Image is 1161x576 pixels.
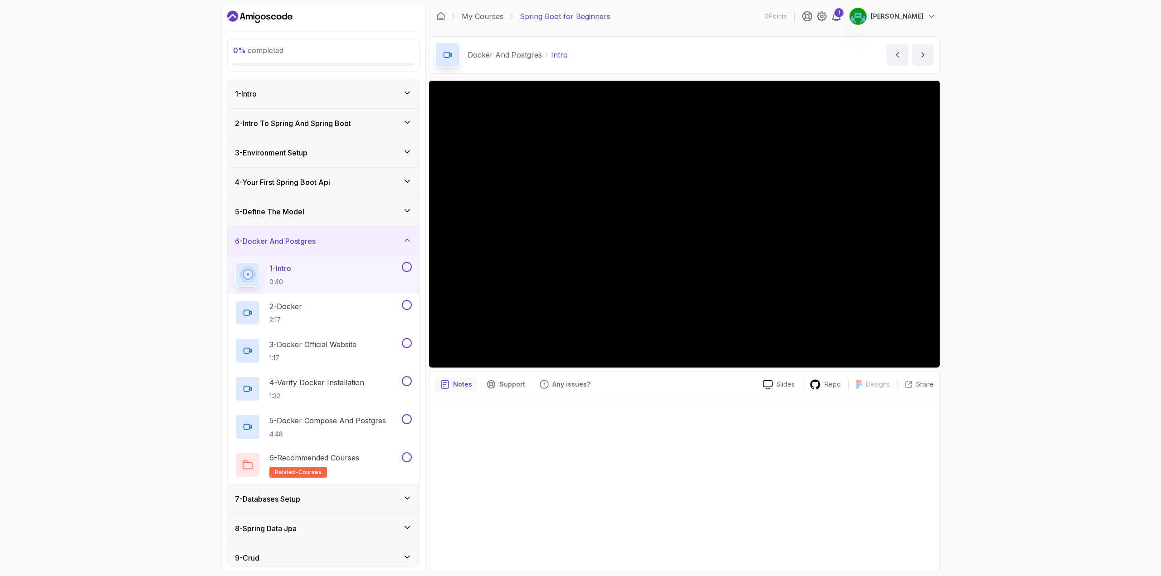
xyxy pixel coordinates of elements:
h3: 8 - Spring Data Jpa [235,523,297,534]
a: Repo [802,379,848,390]
h3: 7 - Databases Setup [235,494,300,504]
button: 5-Define The Model [228,197,419,226]
p: Intro [551,49,568,60]
a: Slides [756,380,802,389]
button: 6-Recommended Coursesrelated-courses [235,452,412,478]
p: Slides [776,380,795,389]
button: next content [912,44,934,66]
p: 1:32 [269,392,364,401]
p: 4:48 [269,430,386,439]
iframe: 1 - Intro [429,81,940,368]
img: user profile image [849,8,867,25]
p: Repo [824,380,841,389]
p: 2:17 [269,315,302,324]
button: 1-Intro0:40 [235,262,412,287]
button: 7-Databases Setup [228,484,419,513]
p: 3 - Docker Official Website [269,339,356,350]
h3: 6 - Docker And Postgres [235,236,316,247]
p: 0:40 [269,277,291,286]
p: 5 - Docker Compose And Postgres [269,415,386,426]
p: 1:17 [269,353,356,363]
h3: 9 - Crud [235,552,259,563]
p: Any issues? [552,380,590,389]
p: Notes [453,380,472,389]
button: 2-Docker2:17 [235,300,412,325]
p: 0 Points [765,12,787,21]
span: completed [233,46,283,55]
p: Share [916,380,934,389]
button: 1-Intro [228,79,419,108]
h3: 1 - Intro [235,88,257,99]
span: related-courses [275,469,322,476]
h3: 4 - Your First Spring Boot Api [235,177,330,188]
p: Support [499,380,525,389]
button: previous content [887,44,908,66]
p: Spring Boot for Beginners [520,11,610,22]
p: [PERSON_NAME] [871,12,923,21]
button: Feedback button [534,377,596,392]
button: 2-Intro To Spring And Spring Boot [228,109,419,138]
p: 4 - Verify Docker Installation [269,377,364,388]
button: 9-Crud [228,543,419,572]
button: 4-Your First Spring Boot Api [228,168,419,197]
a: Dashboard [227,10,293,24]
p: 1 - Intro [269,263,291,274]
h3: 2 - Intro To Spring And Spring Boot [235,118,351,129]
p: Docker And Postgres [468,49,542,60]
button: 3-Environment Setup [228,138,419,167]
button: 5-Docker Compose And Postgres4:48 [235,414,412,440]
h3: 5 - Define The Model [235,206,304,217]
button: Share [897,380,934,389]
p: 6 - Recommended Courses [269,452,359,463]
button: 4-Verify Docker Installation1:32 [235,376,412,402]
p: Designs [866,380,890,389]
p: 2 - Docker [269,301,302,312]
button: 3-Docker Official Website1:17 [235,338,412,363]
div: 1 [834,8,844,17]
a: My Courses [462,11,503,22]
a: Dashboard [436,12,445,21]
button: notes button [435,377,478,392]
button: 8-Spring Data Jpa [228,514,419,543]
button: 6-Docker And Postgres [228,227,419,256]
button: Support button [481,377,531,392]
h3: 3 - Environment Setup [235,147,307,158]
a: 1 [831,11,842,22]
span: 0 % [233,46,246,55]
button: user profile image[PERSON_NAME] [849,7,936,25]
